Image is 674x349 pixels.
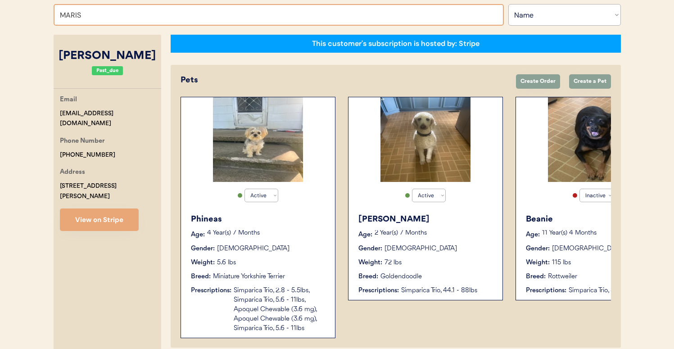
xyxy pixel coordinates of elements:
div: Phone Number [60,136,105,147]
div: [EMAIL_ADDRESS][DOMAIN_NAME] [60,109,161,129]
div: Weight: [358,258,382,267]
div: Prescriptions: [526,286,566,295]
div: Prescriptions: [358,286,399,295]
input: Search by name [54,4,504,26]
div: Breed: [191,272,211,281]
img: IMG_1420.jpeg [548,97,638,182]
div: Address [60,167,85,178]
div: 5.6 lbs [217,258,236,267]
div: Weight: [191,258,215,267]
div: Beanie [526,213,661,226]
div: [PERSON_NAME] [54,48,161,65]
div: Prescriptions: [191,286,231,295]
div: [STREET_ADDRESS][PERSON_NAME] [60,181,161,202]
div: Phineas [191,213,326,226]
p: 4 Year(s) 7 Months [207,230,326,236]
div: Age: [526,230,540,240]
button: View on Stripe [60,208,139,231]
div: Breed: [358,272,378,281]
div: [PERSON_NAME] [358,213,493,226]
div: [PHONE_NUMBER] [60,150,115,160]
div: Rottweiler [548,272,577,281]
img: image.jpg [380,97,470,182]
p: 11 Year(s) 4 Months [542,230,661,236]
div: Age: [191,230,205,240]
button: Create a Pet [569,74,611,89]
div: Miniature Yorkshire Terrier [213,272,285,281]
img: IMG_1745.jpeg [213,97,303,182]
div: 115 lbs [552,258,571,267]
p: 2 Year(s) 7 Months [375,230,493,236]
div: Breed: [526,272,546,281]
div: Simparica Trio, 2.8 - 5.5lbs, Simparica Trio, 5.6 - 11lbs, Apoquel Chewable (3.6 mg), Apoquel Che... [234,286,326,333]
div: Gender: [191,244,215,254]
div: Goldendoodle [380,272,422,281]
div: Simparica Trio, 44.1 - 88lbs [401,286,493,295]
div: 72 lbs [384,258,402,267]
div: Age: [358,230,372,240]
div: This customer's subscription is hosted by: Stripe [312,39,479,49]
div: [DEMOGRAPHIC_DATA] [552,244,624,254]
div: Simparica Trio, 88.1 - 132lbs [569,286,661,295]
button: Create Order [516,74,560,89]
div: Email [60,95,77,106]
div: [DEMOGRAPHIC_DATA] [384,244,457,254]
div: Gender: [358,244,382,254]
div: Gender: [526,244,550,254]
div: Pets [181,74,507,86]
div: [DEMOGRAPHIC_DATA] [217,244,290,254]
div: Weight: [526,258,550,267]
